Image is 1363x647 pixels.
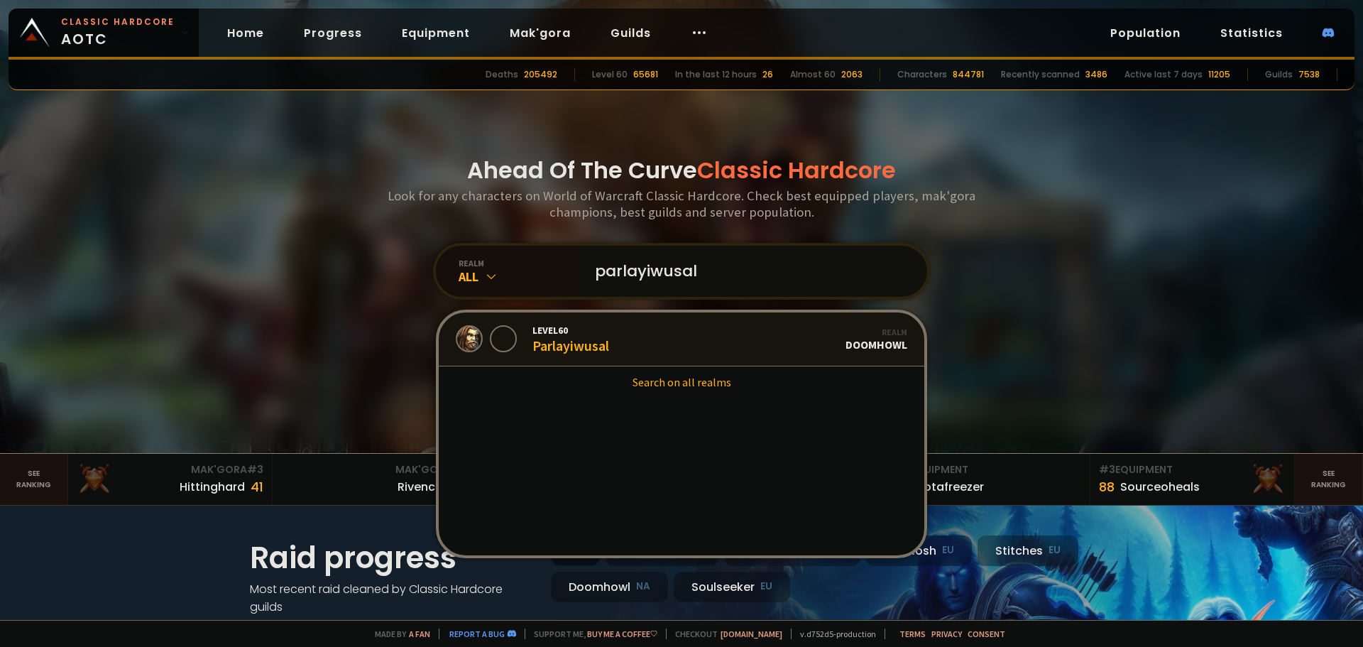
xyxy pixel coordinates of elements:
[978,535,1078,566] div: Stitches
[899,629,926,639] a: Terms
[931,629,962,639] a: Privacy
[459,268,578,285] div: All
[1208,68,1230,81] div: 11205
[281,462,468,477] div: Mak'Gora
[791,629,876,639] span: v. d752d5 - production
[592,68,628,81] div: Level 60
[697,154,896,186] span: Classic Hardcore
[180,478,245,496] div: Hittinghard
[762,68,773,81] div: 26
[525,629,657,639] span: Support me,
[1298,68,1320,81] div: 7538
[292,18,373,48] a: Progress
[61,16,175,50] span: AOTC
[250,580,534,616] h4: Most recent raid cleaned by Classic Hardcore guilds
[894,462,1081,477] div: Equipment
[942,543,954,558] small: EU
[1099,477,1115,496] div: 88
[250,616,342,633] a: See all progress
[790,68,836,81] div: Almost 60
[439,312,924,366] a: Level60ParlayiwusalRealmDoomhowl
[532,324,609,337] span: Level 60
[1295,454,1363,505] a: Seeranking
[1099,462,1286,477] div: Equipment
[366,629,430,639] span: Made by
[1001,68,1080,81] div: Recently scanned
[675,68,757,81] div: In the last 12 hours
[551,572,668,602] div: Doomhowl
[845,327,907,352] div: Doomhowl
[486,68,518,81] div: Deaths
[953,68,984,81] div: 844781
[636,580,650,594] small: NA
[845,327,907,337] div: Realm
[721,629,782,639] a: [DOMAIN_NAME]
[498,18,582,48] a: Mak'gora
[9,9,199,57] a: Classic HardcoreAOTC
[674,572,790,602] div: Soulseeker
[666,629,782,639] span: Checkout
[409,629,430,639] a: a fan
[216,18,275,48] a: Home
[1099,18,1192,48] a: Population
[459,258,578,268] div: realm
[897,68,947,81] div: Characters
[439,366,924,398] a: Search on all realms
[760,580,772,594] small: EU
[586,246,910,297] input: Search a character...
[1099,462,1115,477] span: # 3
[841,68,863,81] div: 2063
[968,629,1005,639] a: Consent
[77,462,263,477] div: Mak'Gora
[250,535,534,580] h1: Raid progress
[398,478,442,496] div: Rivench
[467,153,896,187] h1: Ahead Of The Curve
[1090,454,1295,505] a: #3Equipment88Sourceoheals
[247,462,263,477] span: # 3
[599,18,662,48] a: Guilds
[1209,18,1294,48] a: Statistics
[1085,68,1107,81] div: 3486
[532,324,609,354] div: Parlayiwusal
[1049,543,1061,558] small: EU
[524,68,557,81] div: 205492
[68,454,273,505] a: Mak'Gora#3Hittinghard41
[866,535,972,566] div: Nek'Rosh
[886,454,1090,505] a: #2Equipment88Notafreezer
[633,68,658,81] div: 65681
[1265,68,1293,81] div: Guilds
[382,187,981,220] h3: Look for any characters on World of Warcraft Classic Hardcore. Check best equipped players, mak'g...
[61,16,175,28] small: Classic Hardcore
[273,454,477,505] a: Mak'Gora#2Rivench100
[251,477,263,496] div: 41
[449,629,505,639] a: Report a bug
[390,18,481,48] a: Equipment
[587,629,657,639] a: Buy me a coffee
[916,478,984,496] div: Notafreezer
[1124,68,1203,81] div: Active last 7 days
[1120,478,1200,496] div: Sourceoheals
